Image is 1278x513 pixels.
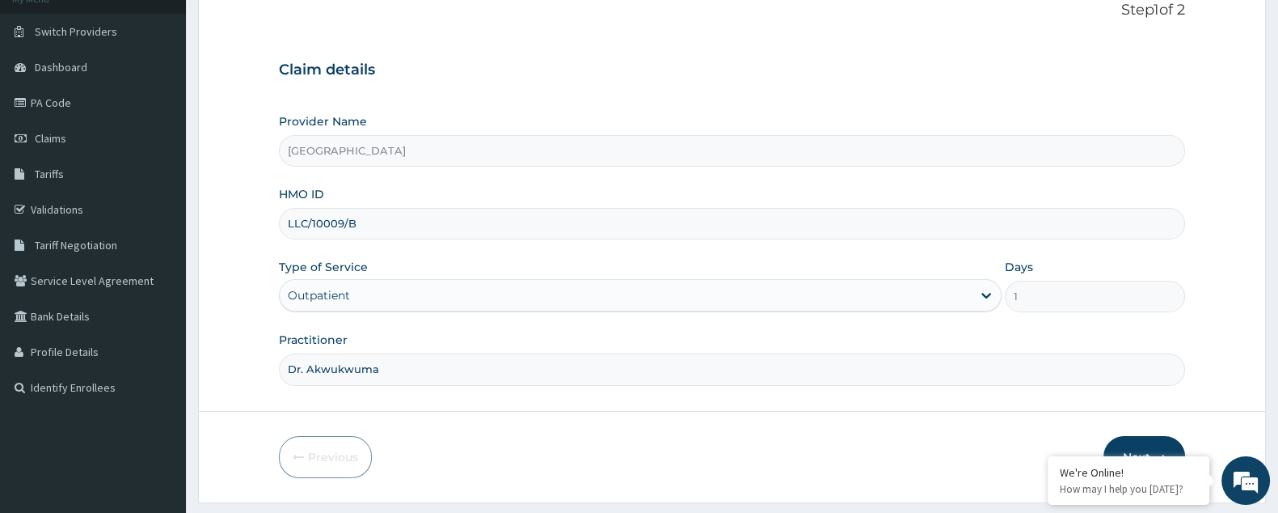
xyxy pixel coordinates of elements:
[35,24,117,39] span: Switch Providers
[279,186,324,202] label: HMO ID
[288,287,350,303] div: Outpatient
[84,91,272,112] div: Chat with us now
[279,354,1185,385] input: Enter Name
[1103,436,1185,478] button: Next
[279,113,367,129] label: Provider Name
[279,2,1185,19] p: Step 1 of 2
[94,154,223,317] span: We're online!
[279,259,368,275] label: Type of Service
[279,436,372,478] button: Previous
[35,131,66,146] span: Claims
[279,208,1185,240] input: Enter HMO ID
[279,61,1185,79] h3: Claim details
[35,238,117,252] span: Tariff Negotiation
[1060,465,1197,480] div: We're Online!
[30,81,65,121] img: d_794563401_company_1708531726252_794563401
[1005,259,1033,275] label: Days
[8,341,308,398] textarea: Type your message and hit 'Enter'
[279,332,348,348] label: Practitioner
[35,60,87,74] span: Dashboard
[35,167,64,181] span: Tariffs
[1060,482,1197,496] p: How may I help you today?
[265,8,304,47] div: Minimize live chat window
